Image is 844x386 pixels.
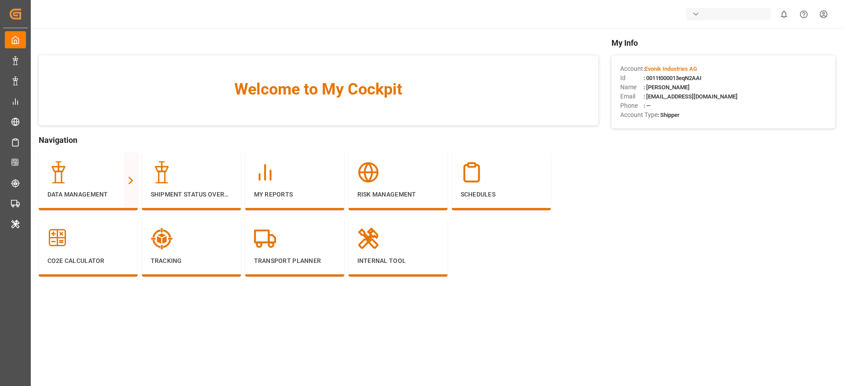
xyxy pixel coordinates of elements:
p: Risk Management [357,190,439,199]
span: : 0011t000013eqN2AAI [644,75,702,81]
span: Evonik Industries AG [645,66,697,72]
button: show 0 new notifications [774,4,794,24]
span: : — [644,102,651,109]
p: Tracking [151,256,232,266]
p: Data Management [47,190,129,199]
span: My Info [611,37,835,49]
p: CO2e Calculator [47,256,129,266]
span: : [644,66,697,72]
span: Account [620,64,644,73]
span: Phone [620,101,644,110]
span: : [EMAIL_ADDRESS][DOMAIN_NAME] [644,93,738,100]
p: Internal Tool [357,256,439,266]
span: Account Type [620,110,658,120]
span: Welcome to My Cockpit [56,77,581,101]
button: Help Center [794,4,814,24]
span: : Shipper [658,112,680,118]
span: Navigation [39,134,598,146]
span: Email [620,92,644,101]
p: Schedules [461,190,542,199]
p: Transport Planner [254,256,335,266]
p: Shipment Status Overview [151,190,232,199]
span: Id [620,73,644,83]
span: : [PERSON_NAME] [644,84,690,91]
span: Name [620,83,644,92]
p: My Reports [254,190,335,199]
